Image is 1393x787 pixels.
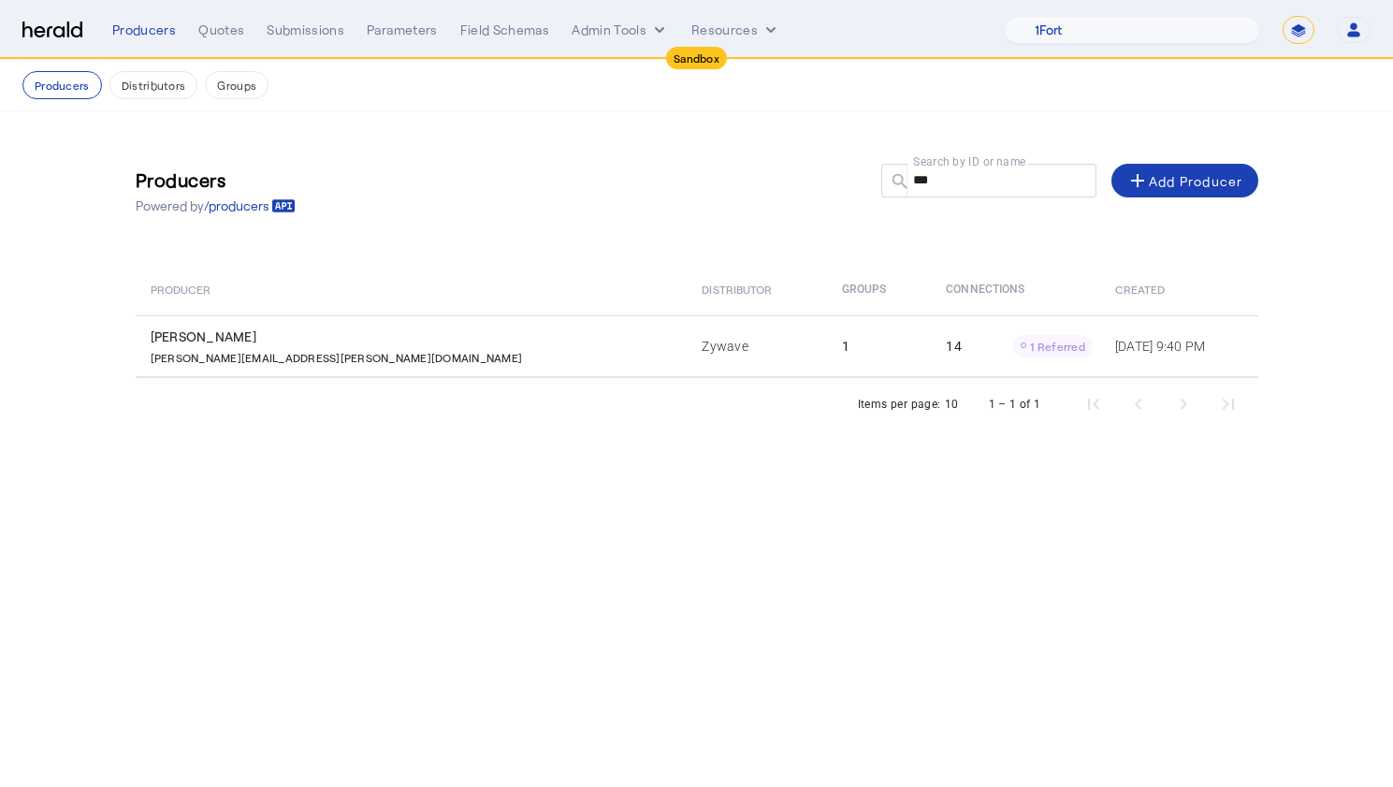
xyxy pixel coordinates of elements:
div: Sandbox [666,47,727,69]
div: Quotes [198,21,244,39]
th: Groups [827,263,931,315]
div: 10 [945,395,959,414]
div: Items per page: [858,395,941,414]
button: Add Producer [1111,164,1258,197]
span: 1 Referred [1030,340,1085,353]
div: Field Schemas [460,21,550,39]
img: Herald Logo [22,22,82,39]
th: Created [1100,263,1258,315]
th: Connections [931,263,1100,315]
div: Parameters [367,21,438,39]
button: Distributors [109,71,198,99]
mat-icon: search [881,171,913,195]
th: Producer [136,263,688,315]
div: 1 – 1 of 1 [989,395,1041,414]
button: internal dropdown menu [572,21,669,39]
td: [DATE] 9:40 PM [1100,315,1258,377]
div: Submissions [267,21,344,39]
h3: Producers [136,167,296,193]
div: Producers [112,21,176,39]
p: Powered by [136,197,296,215]
td: 1 [827,315,931,377]
mat-label: Search by ID or name [913,154,1026,168]
button: Resources dropdown menu [691,21,780,39]
button: Producers [22,71,102,99]
th: Distributor [687,263,827,315]
p: [PERSON_NAME][EMAIL_ADDRESS][PERSON_NAME][DOMAIN_NAME] [151,346,523,365]
mat-icon: add [1126,169,1149,192]
div: 14 [946,335,1093,357]
div: Add Producer [1126,169,1243,192]
div: [PERSON_NAME] [151,328,680,346]
a: /producers [204,197,296,215]
td: Zywave [687,315,827,377]
button: Groups [205,71,268,99]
